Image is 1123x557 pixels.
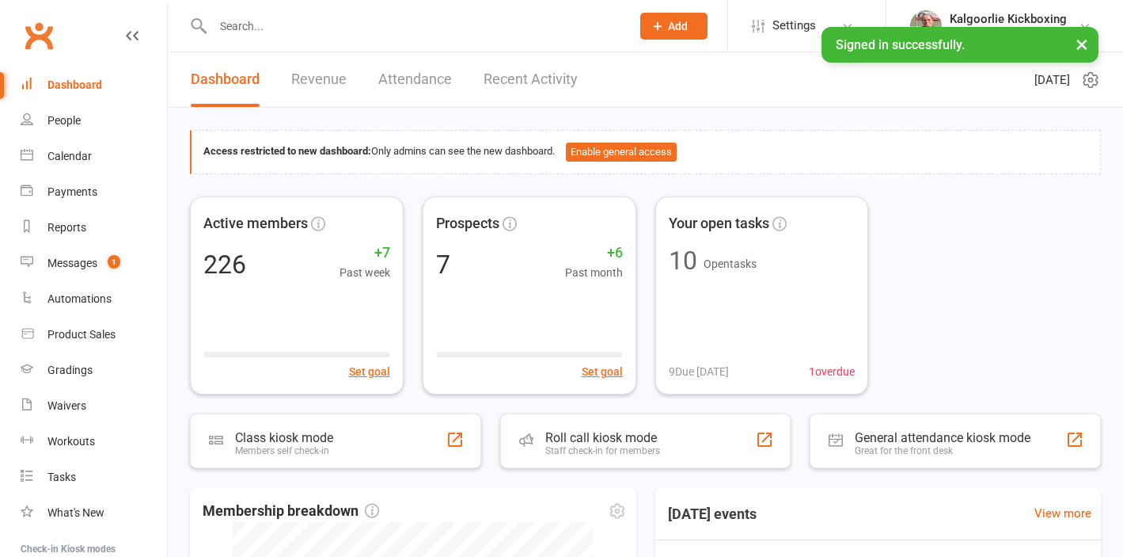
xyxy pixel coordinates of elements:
a: Revenue [291,52,347,107]
span: Add [668,20,688,32]
span: 1 overdue [809,363,855,380]
a: Recent Activity [484,52,578,107]
div: Tasks [47,471,76,483]
div: Staff check-in for members [545,445,660,456]
a: Dashboard [191,52,260,107]
a: Waivers [21,388,167,424]
div: Waivers [47,399,86,412]
button: Set goal [349,363,390,380]
div: Product Sales [47,328,116,341]
div: Payments [47,185,97,198]
span: Active members [203,212,308,235]
a: What's New [21,495,167,531]
div: Calendar [47,150,92,162]
a: Workouts [21,424,167,460]
div: Workouts [47,435,95,448]
div: Great for the front desk [855,445,1030,456]
a: Clubworx [19,16,59,55]
div: Messages [47,257,97,269]
div: Gradings [47,364,93,376]
span: 1 [108,255,120,269]
button: Enable general access [566,143,677,162]
span: Prospects [436,212,499,235]
div: What's New [47,506,104,519]
input: Search... [208,15,620,37]
span: Your open tasks [669,212,769,235]
span: Signed in successfully. [836,37,965,52]
span: [DATE] [1034,71,1070,90]
img: thumb_image1664779456.png [910,10,942,42]
span: Past week [340,264,390,281]
div: Only admins can see the new dashboard. [203,143,1088,162]
button: × [1068,27,1096,61]
div: Members self check-in [235,445,333,456]
button: Add [640,13,708,40]
a: Product Sales [21,317,167,353]
div: Reports [47,221,86,234]
a: Gradings [21,353,167,388]
a: Dashboard [21,67,167,103]
div: Roll call kiosk mode [545,430,660,445]
h3: [DATE] events [655,500,769,528]
span: Past month [565,264,623,281]
a: Attendance [378,52,452,107]
div: Kalgoorlie Kickboxing [950,12,1067,26]
span: 9 Due [DATE] [669,363,729,380]
div: 226 [203,252,246,277]
a: View more [1034,504,1091,523]
span: Membership breakdown [203,500,379,523]
button: Set goal [582,363,623,380]
div: 7 [436,252,450,277]
span: Open tasks [704,258,757,270]
div: General attendance kiosk mode [855,430,1030,445]
strong: Access restricted to new dashboard: [203,145,371,157]
a: Reports [21,210,167,246]
a: Payments [21,174,167,210]
span: Settings [772,8,816,44]
div: Automations [47,292,112,305]
div: Class kiosk mode [235,430,333,445]
div: Kalgoorlie Kickboxing [950,26,1067,40]
span: +7 [340,242,390,265]
div: People [47,114,81,127]
a: People [21,103,167,139]
a: Tasks [21,460,167,495]
div: Dashboard [47,78,102,91]
a: Automations [21,281,167,317]
span: +6 [565,242,623,265]
a: Messages 1 [21,246,167,281]
a: Calendar [21,139,167,174]
div: 10 [669,248,697,273]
